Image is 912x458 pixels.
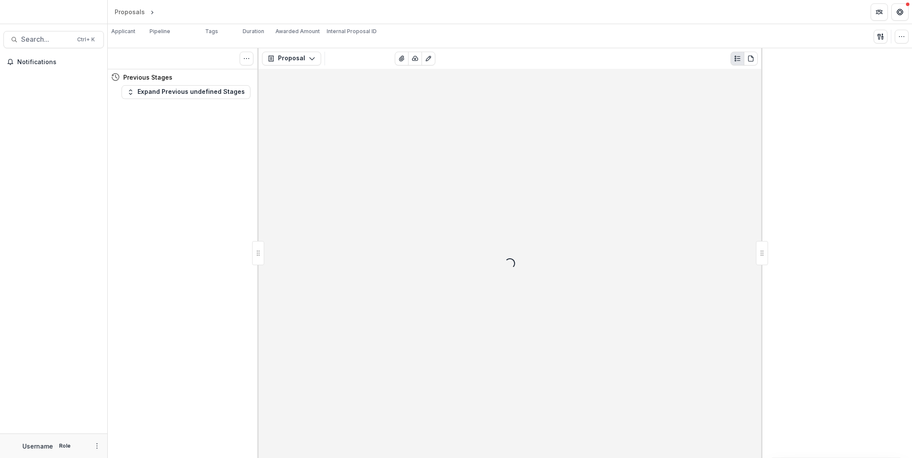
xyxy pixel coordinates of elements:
button: Partners [871,3,888,21]
button: Expand Previous undefined Stages [122,85,250,99]
button: PDF view [744,52,758,65]
nav: breadcrumb [111,6,193,18]
p: Pipeline [150,28,170,35]
p: Username [22,442,53,451]
button: Get Help [891,3,909,21]
button: Proposal [262,52,321,65]
a: Proposals [111,6,148,18]
p: Tags [205,28,218,35]
p: Duration [243,28,264,35]
button: Toggle View Cancelled Tasks [240,52,253,65]
button: Search... [3,31,104,48]
span: Search... [21,35,72,43]
button: View Attached Files [395,52,409,65]
h4: Previous Stages [123,73,172,82]
span: Notifications [17,59,100,66]
button: Notifications [3,55,104,69]
button: Edit as form [422,52,435,65]
button: More [92,441,102,451]
p: Internal Proposal ID [327,28,377,35]
div: Proposals [115,7,145,16]
div: Ctrl + K [75,35,97,44]
button: Plaintext view [731,52,744,65]
p: Applicant [111,28,135,35]
p: Role [56,442,73,450]
p: Awarded Amount [275,28,320,35]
